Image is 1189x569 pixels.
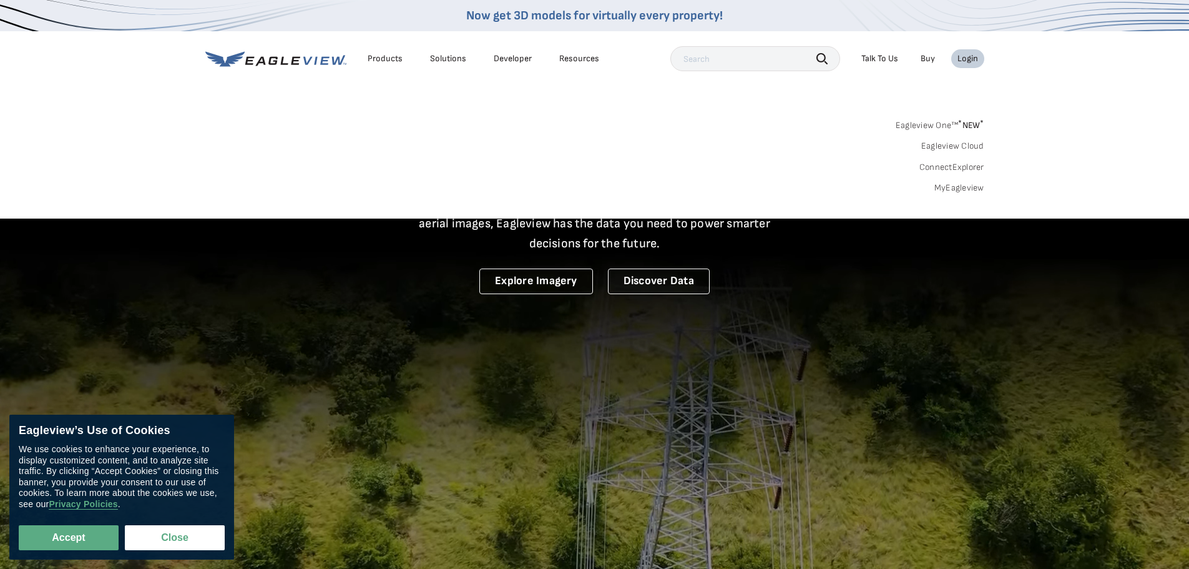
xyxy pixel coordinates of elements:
[404,194,786,254] p: A new era starts here. Built on more than 3.5 billion high-resolution aerial images, Eagleview ha...
[670,46,840,71] input: Search
[934,182,984,194] a: MyEagleview
[921,53,935,64] a: Buy
[559,53,599,64] div: Resources
[19,525,119,550] button: Accept
[958,120,984,131] span: NEW
[125,525,225,550] button: Close
[919,162,984,173] a: ConnectExplorer
[466,8,723,23] a: Now get 3D models for virtually every property!
[479,269,593,294] a: Explore Imagery
[861,53,898,64] div: Talk To Us
[368,53,403,64] div: Products
[896,116,984,131] a: Eagleview One™*NEW*
[19,424,225,438] div: Eagleview’s Use of Cookies
[494,53,532,64] a: Developer
[608,269,710,294] a: Discover Data
[921,141,984,152] a: Eagleview Cloud
[49,499,117,510] a: Privacy Policies
[19,444,225,510] div: We use cookies to enhance your experience, to display customized content, and to analyze site tra...
[957,53,978,64] div: Login
[430,53,466,64] div: Solutions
